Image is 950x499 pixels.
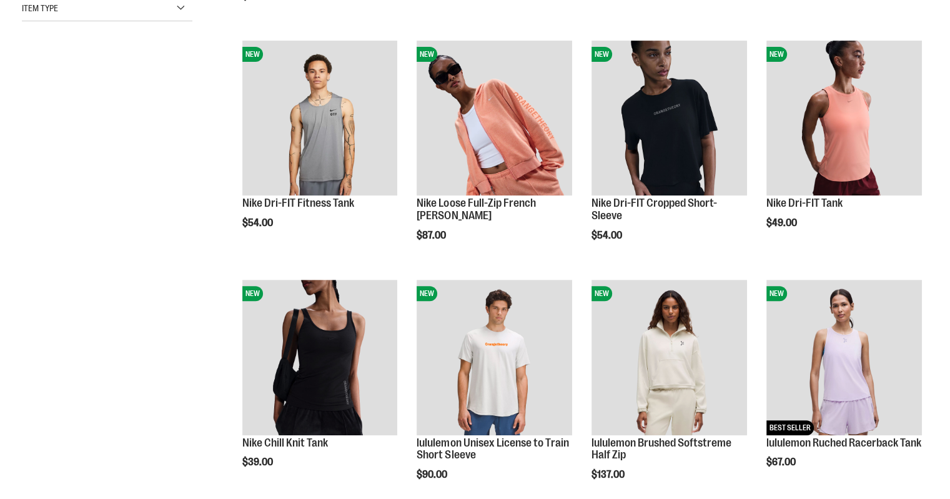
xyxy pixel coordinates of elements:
img: lululemon Unisex License to Train Short Sleeve [417,280,572,435]
span: NEW [766,286,787,301]
img: Nike Loose Full-Zip French Terry Hoodie [417,41,572,196]
a: Nike Loose Full-Zip French Terry HoodieNEW [417,41,572,198]
div: product [410,34,578,273]
a: lululemon Ruched Racerback Tank [766,437,921,449]
a: lululemon Brushed Softstreme Half Zip [591,437,731,462]
a: lululemon Unisex License to Train Short SleeveNEW [417,280,572,437]
a: Nike Chill Knit Tank [242,437,328,449]
span: NEW [242,47,263,62]
span: $54.00 [242,217,275,229]
span: $67.00 [766,457,798,468]
div: product [236,34,404,261]
img: Nike Dri-FIT Tank [766,41,922,196]
span: $39.00 [242,457,275,468]
div: product [585,34,753,273]
a: Nike Loose Full-Zip French [PERSON_NAME] [417,197,535,222]
a: Nike Dri-FIT Cropped Short-Sleeve [591,197,717,222]
a: Nike Dri-FIT Fitness TankNEW [242,41,398,198]
span: Item Type [22,3,58,13]
span: $137.00 [591,469,626,480]
span: NEW [766,47,787,62]
img: Nike Chill Knit Tank [242,280,398,435]
img: Nike Dri-FIT Cropped Short-Sleeve [591,41,747,196]
img: lululemon Ruched Racerback Tank [766,280,922,435]
a: Nike Chill Knit TankNEW [242,280,398,437]
a: lululemon Brushed Softstreme Half ZipNEW [591,280,747,437]
span: NEW [242,286,263,301]
span: $90.00 [417,469,449,480]
span: $87.00 [417,230,448,241]
div: product [760,34,928,261]
a: lululemon Ruched Racerback TankNEWBEST SELLER [766,280,922,437]
span: NEW [417,286,437,301]
span: $49.00 [766,217,799,229]
span: NEW [591,47,612,62]
a: Nike Dri-FIT TankNEW [766,41,922,198]
a: Nike Dri-FIT Fitness Tank [242,197,354,209]
a: Nike Dri-FIT Tank [766,197,843,209]
img: Nike Dri-FIT Fitness Tank [242,41,398,196]
a: Nike Dri-FIT Cropped Short-SleeveNEW [591,41,747,198]
span: BEST SELLER [766,420,814,435]
img: lululemon Brushed Softstreme Half Zip [591,280,747,435]
a: lululemon Unisex License to Train Short Sleeve [417,437,568,462]
span: NEW [417,47,437,62]
span: NEW [591,286,612,301]
span: $54.00 [591,230,624,241]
